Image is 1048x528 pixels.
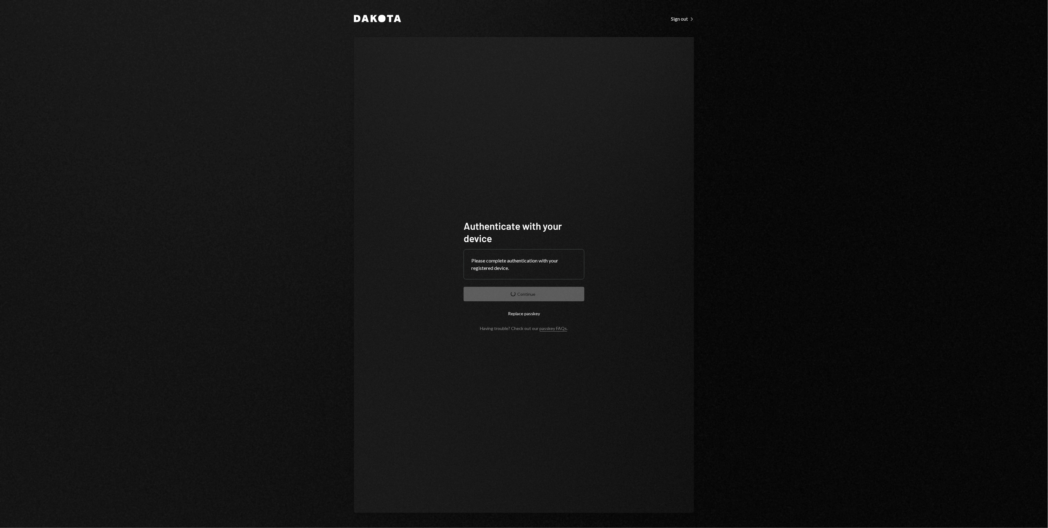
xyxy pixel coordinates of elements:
div: Having trouble? Check out our . [480,326,568,331]
h1: Authenticate with your device [464,220,584,244]
div: Please complete authentication with your registered device. [471,257,577,272]
div: Sign out [671,16,694,22]
button: Replace passkey [464,306,584,321]
a: passkey FAQs [540,326,567,332]
a: Sign out [671,15,694,22]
